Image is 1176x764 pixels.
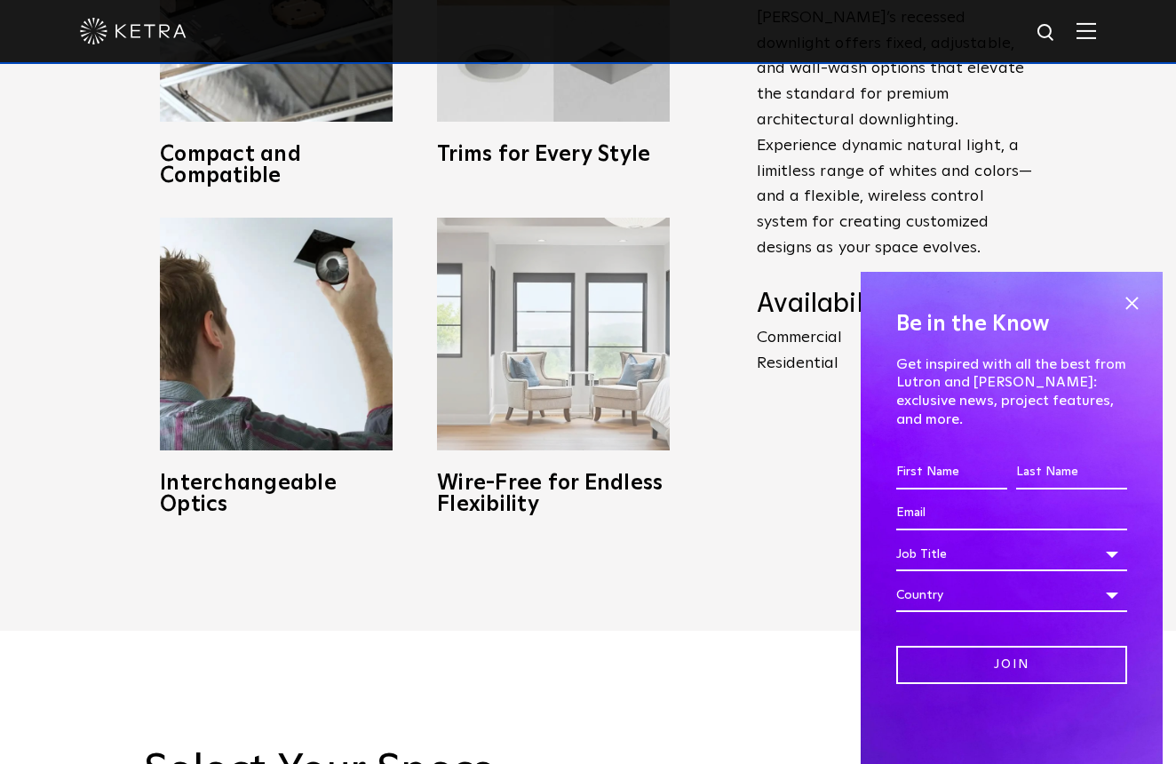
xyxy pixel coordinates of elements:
[757,288,1032,322] h4: Availability
[437,144,670,165] h3: Trims for Every Style
[160,144,393,187] h3: Compact and Compatible
[437,218,670,450] img: D3_WV_Bedroom
[896,497,1127,530] input: Email
[757,5,1032,261] p: [PERSON_NAME]’s recessed downlight offers fixed, adjustable, and wall-wash options that elevate t...
[160,473,393,515] h3: Interchangeable Optics
[896,646,1127,684] input: Join
[757,325,1032,377] p: Commercial Residential
[896,456,1007,489] input: First Name
[896,355,1127,429] p: Get inspired with all the best from Lutron and [PERSON_NAME]: exclusive news, project features, a...
[896,537,1127,571] div: Job Title
[1077,22,1096,39] img: Hamburger%20Nav.svg
[896,307,1127,341] h4: Be in the Know
[160,218,393,450] img: D3_OpticSwap
[1036,22,1058,44] img: search icon
[437,473,670,515] h3: Wire-Free for Endless Flexibility
[1016,456,1127,489] input: Last Name
[80,18,187,44] img: ketra-logo-2019-white
[896,578,1127,612] div: Country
